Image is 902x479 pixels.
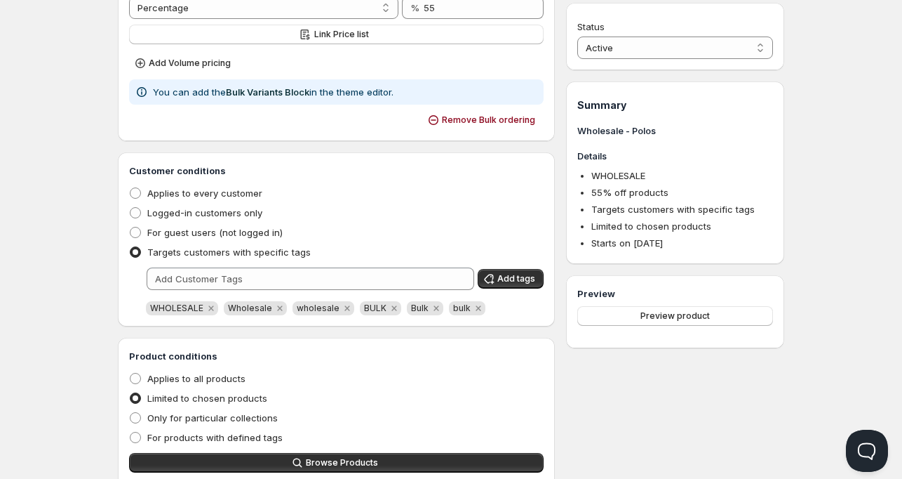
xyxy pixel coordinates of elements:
button: Remove Bulk ordering [422,110,544,130]
span: Targets customers with specific tags [591,204,755,215]
h3: Product conditions [129,349,544,363]
span: For guest users (not logged in) [147,227,283,238]
span: bulk [453,303,471,313]
button: Add Volume pricing [129,53,239,73]
span: Bulk [411,303,429,313]
span: Wholesale [228,303,272,313]
span: Add Volume pricing [149,58,231,69]
button: Browse Products [129,453,544,473]
span: Browse Products [306,457,378,468]
span: WHOLESALE [150,303,203,313]
span: Add tags [497,273,535,284]
button: Remove Wholesale [274,302,286,315]
span: Targets customers with specific tags [147,247,311,258]
span: BULK [364,303,386,313]
button: Remove WHOLESALE [205,302,217,315]
span: Link Price list [314,29,369,40]
span: Status [577,21,605,32]
span: 55 % off products [591,187,668,198]
span: Starts on [DATE] [591,237,663,249]
span: For products with defined tags [147,432,283,443]
p: You can add the in the theme editor. [153,85,393,99]
button: Preview product [577,306,773,326]
span: wholesale [297,303,339,313]
h3: Customer conditions [129,164,544,178]
button: Remove bulk [472,302,485,315]
span: Limited to chosen products [147,393,267,404]
h3: Preview [577,287,773,301]
button: Add tags [478,269,544,289]
span: Logged-in customers only [147,207,262,218]
button: Remove BULK [388,302,400,315]
a: Bulk Variants Block [226,86,309,98]
span: Limited to chosen products [591,221,711,232]
span: % [410,2,419,13]
button: Link Price list [129,25,544,44]
h3: Details [577,149,773,163]
input: Add Customer Tags [147,268,474,290]
h1: Summary [577,98,773,112]
span: WHOLESALE [591,170,645,181]
button: Remove Bulk [430,302,443,315]
span: Remove Bulk ordering [442,114,535,126]
span: Applies to all products [147,373,245,384]
span: Preview product [640,310,710,322]
button: Remove wholesale [341,302,354,315]
iframe: Help Scout Beacon - Open [846,430,888,472]
span: Only for particular collections [147,412,278,424]
span: Applies to every customer [147,188,262,199]
h3: Wholesale - Polos [577,124,773,138]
